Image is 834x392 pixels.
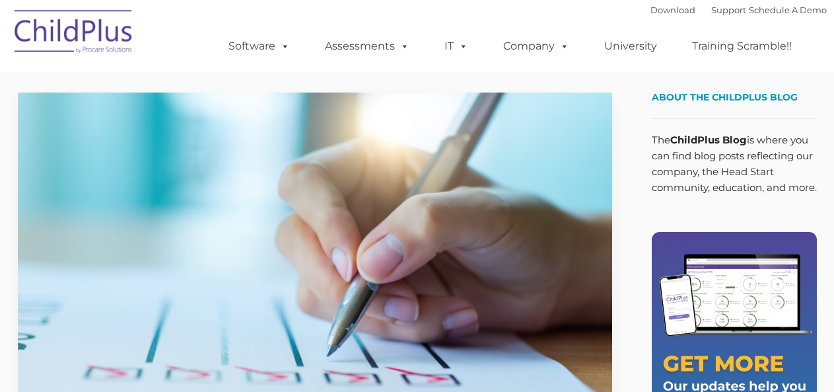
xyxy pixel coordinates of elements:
p: The is where you can find blog posts reflecting our company, the Head Start community, education,... [652,132,817,196]
a: IT [431,33,481,59]
a: Software [215,33,303,59]
strong: ChildPlus Blog [670,134,747,146]
a: Download [650,5,695,15]
font: | [650,5,827,15]
a: Company [490,33,582,59]
a: Training Scramble!! [679,33,805,59]
a: Support [711,5,746,15]
span: About the ChildPlus Blog [652,91,798,103]
a: University [591,33,670,59]
img: ChildPlus by Procare Solutions [8,1,140,67]
a: Schedule A Demo [749,5,827,15]
a: Assessments [312,33,423,59]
